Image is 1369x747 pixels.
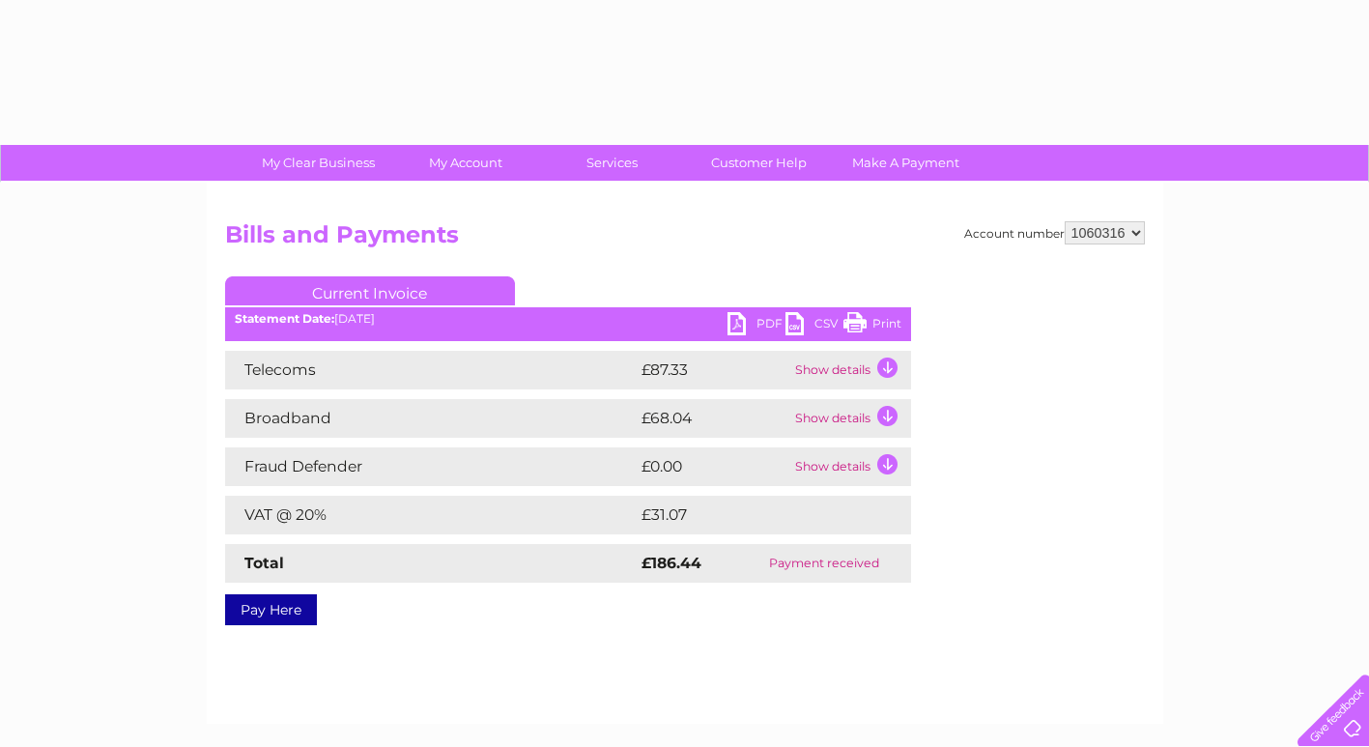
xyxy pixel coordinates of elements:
b: Statement Date: [235,311,334,326]
td: £87.33 [637,351,790,389]
a: CSV [785,312,843,340]
a: Current Invoice [225,276,515,305]
h2: Bills and Payments [225,221,1145,258]
td: Show details [790,447,911,486]
a: My Account [385,145,545,181]
div: [DATE] [225,312,911,326]
a: My Clear Business [239,145,398,181]
a: Pay Here [225,594,317,625]
a: PDF [727,312,785,340]
a: Print [843,312,901,340]
a: Make A Payment [826,145,985,181]
td: Payment received [737,544,911,583]
td: £68.04 [637,399,790,438]
strong: £186.44 [642,554,701,572]
td: Show details [790,351,911,389]
td: £31.07 [637,496,870,534]
td: VAT @ 20% [225,496,637,534]
a: Services [532,145,692,181]
td: Show details [790,399,911,438]
a: Customer Help [679,145,839,181]
td: Telecoms [225,351,637,389]
strong: Total [244,554,284,572]
td: Broadband [225,399,637,438]
td: Fraud Defender [225,447,637,486]
div: Account number [964,221,1145,244]
td: £0.00 [637,447,790,486]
